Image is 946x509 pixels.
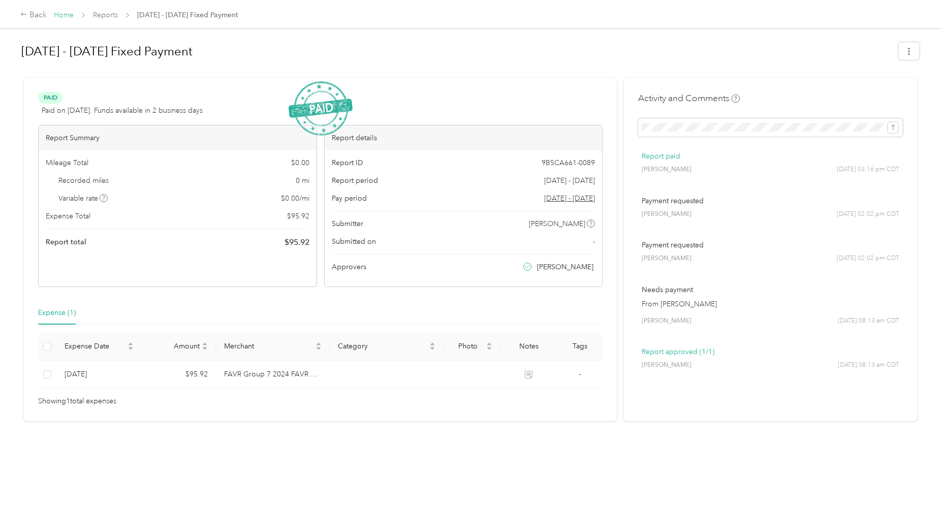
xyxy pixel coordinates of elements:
p: From [PERSON_NAME] [642,299,899,309]
span: - [593,236,595,247]
th: Tags [557,333,603,361]
th: Notes [500,333,557,361]
span: 0 mi [296,175,309,186]
iframe: Everlance-gr Chat Button Frame [889,452,946,509]
span: caret-down [486,345,492,352]
span: Pay period [332,193,367,204]
span: 9B5CA661-0089 [542,157,595,168]
span: Category [338,342,427,351]
span: Expense Total [46,211,90,221]
span: Report total [46,237,86,247]
h4: Activity and Comments [638,92,740,105]
span: Expense Date [65,342,125,351]
span: [DATE] - [DATE] [544,175,595,186]
p: Payment requested [642,240,899,250]
p: Report approved (1/1) [642,346,899,357]
span: $ 0.00 [291,157,309,168]
span: Go to pay period [544,193,595,204]
span: Submitted on [332,236,376,247]
span: Showing 1 total expenses [38,396,116,407]
th: Amount [142,333,216,361]
span: $ 95.92 [285,236,309,248]
span: [PERSON_NAME] [642,165,691,174]
span: Photo [452,342,484,351]
th: Merchant [216,333,330,361]
span: [PERSON_NAME] [642,254,691,263]
span: - [579,370,581,378]
span: [DATE] 08:13 am CDT [838,361,899,370]
span: [PERSON_NAME] [529,218,585,229]
span: Report ID [332,157,363,168]
span: [DATE] 02:02 pm CDT [837,254,899,263]
p: Payment requested [642,196,899,206]
span: Amount [150,342,200,351]
td: 9-30-2025 [56,361,142,389]
span: [DATE] 08:13 am CDT [838,316,899,326]
span: Merchant [224,342,313,351]
div: Tags [565,342,595,351]
div: Expense (1) [38,307,76,319]
a: Home [54,11,74,19]
span: caret-down [429,345,435,352]
div: Report details [325,125,603,150]
td: FAVR Group 7 2024 FAVR program [216,361,330,389]
p: Report paid [642,151,899,162]
span: Paid on [DATE]. Funds available in 2 business days [42,105,203,116]
td: $95.92 [142,361,216,389]
h1: Sep 21 - 27, 2025 Fixed Payment [21,39,891,63]
th: Expense Date [56,333,142,361]
span: Recorded miles [58,175,109,186]
span: Variable rate [58,193,108,204]
span: caret-down [202,345,208,352]
span: Paid [38,92,62,104]
span: [PERSON_NAME] [642,361,691,370]
span: [DATE] 03:16 pm CDT [837,165,899,174]
span: $ 0.00 / mi [281,193,309,204]
span: [PERSON_NAME] [642,316,691,326]
span: caret-up [128,341,134,347]
span: Approvers [332,262,366,272]
span: Mileage Total [46,157,88,168]
span: [PERSON_NAME] [537,262,593,272]
span: caret-up [202,341,208,347]
span: caret-down [128,345,134,352]
td: - [557,361,603,389]
span: caret-up [429,341,435,347]
div: Report Summary [39,125,317,150]
a: Reports [93,11,118,19]
th: Photo [444,333,500,361]
span: caret-up [316,341,322,347]
th: Category [330,333,444,361]
span: [PERSON_NAME] [642,210,691,219]
span: caret-up [486,341,492,347]
span: [DATE] - [DATE] Fixed Payment [137,10,238,20]
span: caret-down [316,345,322,352]
span: Submitter [332,218,363,229]
span: [DATE] 02:02 pm CDT [837,210,899,219]
p: Needs payment [642,284,899,295]
div: Back [20,9,47,21]
span: $ 95.92 [287,211,309,221]
img: PaidStamp [289,81,353,136]
span: Report period [332,175,378,186]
